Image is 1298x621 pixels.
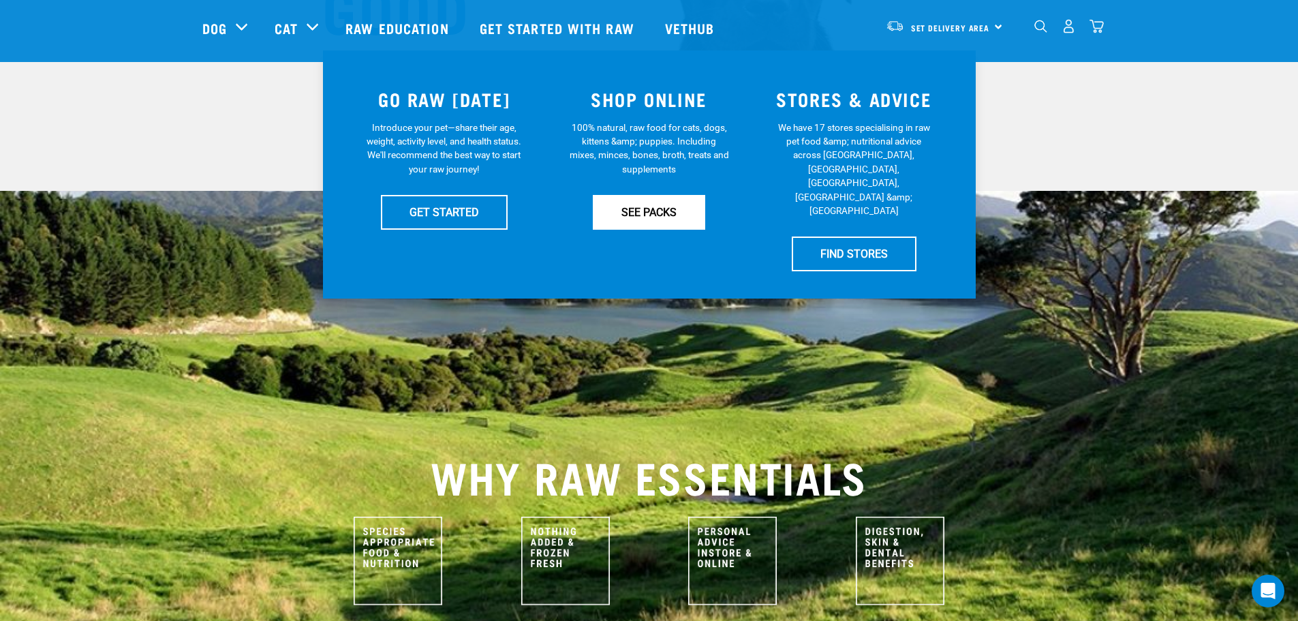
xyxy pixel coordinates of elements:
[886,20,904,32] img: van-moving.png
[350,89,539,110] h3: GO RAW [DATE]
[911,25,990,30] span: Set Delivery Area
[521,517,610,605] img: Nothing Added
[275,18,298,38] a: Cat
[760,89,948,110] h3: STORES & ADVICE
[774,121,934,218] p: We have 17 stores specialising in raw pet food &amp; nutritional advice across [GEOGRAPHIC_DATA],...
[466,1,651,55] a: Get started with Raw
[354,517,442,605] img: Species Appropriate Nutrition
[1252,575,1284,607] div: Open Intercom Messenger
[381,195,508,229] a: GET STARTED
[1062,19,1076,33] img: user.png
[651,1,732,55] a: Vethub
[1090,19,1104,33] img: home-icon@2x.png
[202,18,227,38] a: Dog
[364,121,524,177] p: Introduce your pet—share their age, weight, activity level, and health status. We'll recommend th...
[688,517,777,605] img: Personal Advice
[569,121,729,177] p: 100% natural, raw food for cats, dogs, kittens &amp; puppies. Including mixes, minces, bones, bro...
[1034,20,1047,33] img: home-icon-1@2x.png
[202,451,1096,500] h2: WHY RAW ESSENTIALS
[555,89,743,110] h3: SHOP ONLINE
[332,1,465,55] a: Raw Education
[792,237,916,271] a: FIND STORES
[593,195,705,229] a: SEE PACKS
[856,517,944,605] img: Raw Benefits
